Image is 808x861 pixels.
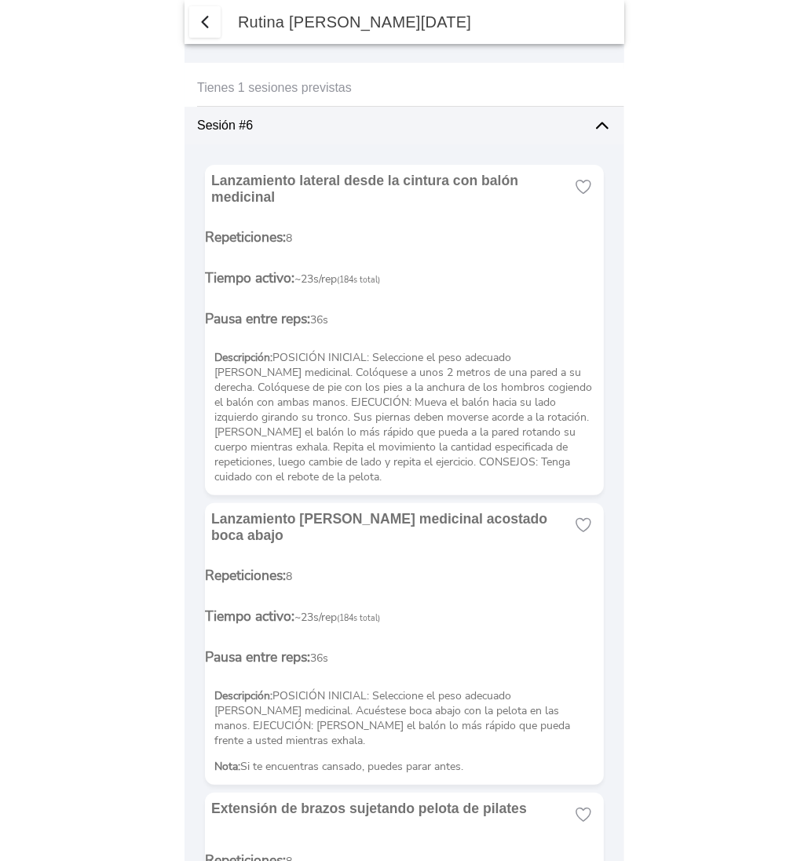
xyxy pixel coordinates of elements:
[205,228,286,246] span: Repeticiones:
[205,228,604,246] p: 8
[205,268,294,287] span: Tiempo activo:
[337,274,380,286] small: (184s total)
[211,173,563,206] ion-card-title: Lanzamiento lateral desde la cintura con balón medicinal
[205,268,604,287] p: ~23s/rep
[214,350,594,484] p: POSICIÓN INICIAL: Seleccione el peso adecuado [PERSON_NAME] medicinal. Colóquese a unos 2 metros ...
[205,607,294,626] span: Tiempo activo:
[205,566,286,585] span: Repeticiones:
[214,688,272,703] strong: Descripción:
[197,81,612,95] ion-label: Tienes 1 sesiones previstas
[211,801,563,817] ion-card-title: Extensión de brazos sujetando pelota de pilates
[205,648,310,666] span: Pausa entre reps:
[211,511,563,544] ion-card-title: Lanzamiento [PERSON_NAME] medicinal acostado boca abajo
[222,13,624,31] ion-title: Rutina [PERSON_NAME][DATE]
[205,309,310,328] span: Pausa entre reps:
[337,612,380,624] small: (184s total)
[214,759,240,774] strong: Nota:
[214,688,594,748] p: POSICIÓN INICIAL: Seleccione el peso adecuado [PERSON_NAME] medicinal. Acuéstese boca abajo con l...
[205,309,604,328] p: 36s
[214,759,594,774] p: Si te encuentras cansado, puedes parar antes.
[205,607,604,626] p: ~23s/rep
[214,350,272,365] strong: Descripción:
[197,119,580,133] ion-label: Sesión #6
[205,648,604,666] p: 36s
[205,566,604,585] p: 8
